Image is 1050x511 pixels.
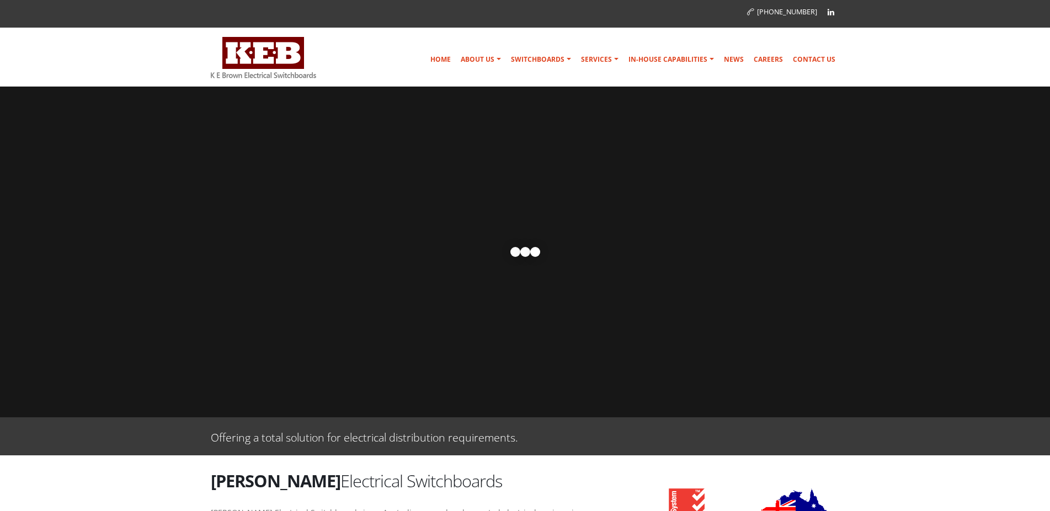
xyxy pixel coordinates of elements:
a: In-house Capabilities [624,49,718,71]
a: Careers [749,49,787,71]
img: K E Brown Electrical Switchboards [211,37,316,78]
a: Services [577,49,623,71]
a: About Us [456,49,505,71]
h2: Electrical Switchboards [211,469,625,492]
p: Offering a total solution for electrical distribution requirements. [211,428,518,444]
a: News [719,49,748,71]
strong: [PERSON_NAME] [211,469,340,492]
a: Contact Us [788,49,840,71]
a: Home [426,49,455,71]
a: Linkedin [823,4,839,20]
a: [PHONE_NUMBER] [747,7,817,17]
a: Switchboards [507,49,575,71]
